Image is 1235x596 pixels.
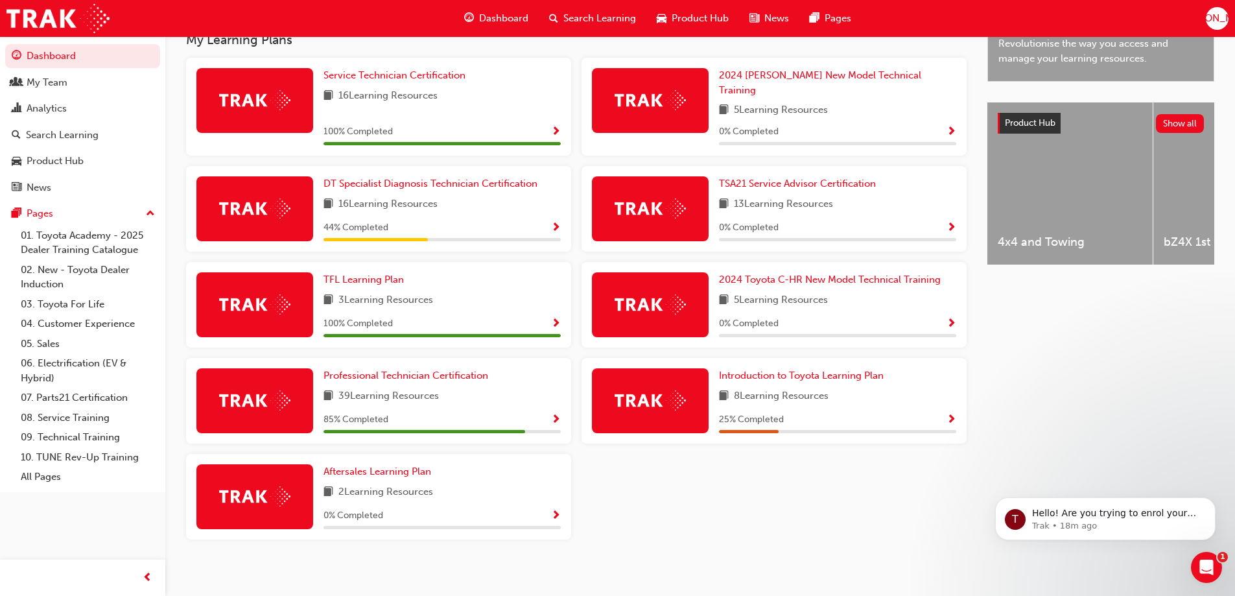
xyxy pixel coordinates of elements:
span: 3 Learning Resources [338,292,433,309]
img: Trak [219,198,290,219]
span: News [764,11,789,26]
a: 02. New - Toyota Dealer Induction [16,260,160,294]
span: car-icon [12,156,21,167]
a: 08. Service Training [16,408,160,428]
span: 2 Learning Resources [338,484,433,501]
img: Trak [615,294,686,315]
a: DT Specialist Diagnosis Technician Certification [323,176,543,191]
button: DashboardMy TeamAnalyticsSearch LearningProduct HubNews [5,42,160,202]
span: 25 % Completed [719,412,784,427]
a: guage-iconDashboard [454,5,539,32]
a: 04. Customer Experience [16,314,160,334]
span: Introduction to Toyota Learning Plan [719,370,884,381]
div: Pages [27,206,53,221]
span: Professional Technician Certification [323,370,488,381]
span: 5 Learning Resources [734,292,828,309]
a: 09. Technical Training [16,427,160,447]
button: Show Progress [551,508,561,524]
span: guage-icon [464,10,474,27]
a: news-iconNews [739,5,799,32]
span: car-icon [657,10,666,27]
a: 06. Electrification (EV & Hybrid) [16,353,160,388]
span: 2024 Toyota C-HR New Model Technical Training [719,274,941,285]
span: pages-icon [12,208,21,220]
span: Show Progress [947,126,956,138]
img: Trak [6,4,110,33]
img: Trak [615,390,686,411]
span: news-icon [12,182,21,194]
span: 13 Learning Resources [734,197,833,213]
span: Revolutionise the way you access and manage your learning resources. [998,36,1203,66]
span: Show Progress [551,510,561,522]
span: up-icon [146,206,155,222]
span: book-icon [323,88,333,104]
span: book-icon [323,197,333,213]
img: Trak [219,390,290,411]
a: Search Learning [5,123,160,147]
span: search-icon [549,10,558,27]
a: News [5,176,160,200]
span: book-icon [323,292,333,309]
span: book-icon [719,388,729,405]
span: chart-icon [12,103,21,115]
span: search-icon [12,130,21,141]
iframe: Intercom live chat [1191,552,1222,583]
span: Show Progress [947,318,956,330]
a: My Team [5,71,160,95]
span: Search Learning [563,11,636,26]
span: 0 % Completed [719,221,779,235]
button: Pages [5,202,160,226]
span: news-icon [749,10,759,27]
span: 4x4 and Towing [998,235,1142,250]
button: Show Progress [551,316,561,332]
img: Trak [615,198,686,219]
a: search-iconSearch Learning [539,5,646,32]
a: 07. Parts21 Certification [16,388,160,408]
button: Show Progress [947,316,956,332]
a: car-iconProduct Hub [646,5,739,32]
a: 10. TUNE Rev-Up Training [16,447,160,468]
span: book-icon [719,197,729,213]
span: 8 Learning Resources [734,388,829,405]
div: Analytics [27,101,67,116]
a: 05. Sales [16,334,160,354]
a: 2024 [PERSON_NAME] New Model Technical Training [719,68,956,97]
span: TFL Learning Plan [323,274,404,285]
span: 0 % Completed [323,508,383,523]
span: Show Progress [551,318,561,330]
button: Show Progress [551,124,561,140]
span: 5 Learning Resources [734,102,828,119]
button: Show Progress [947,220,956,236]
span: Aftersales Learning Plan [323,466,431,477]
a: 01. Toyota Academy - 2025 Dealer Training Catalogue [16,226,160,260]
span: 100 % Completed [323,125,393,139]
span: 16 Learning Resources [338,88,438,104]
a: Product Hub [5,149,160,173]
span: 0 % Completed [719,316,779,331]
span: 2024 [PERSON_NAME] New Model Technical Training [719,69,921,96]
span: book-icon [719,292,729,309]
a: Professional Technician Certification [323,368,493,383]
span: people-icon [12,77,21,89]
span: prev-icon [143,570,152,586]
span: book-icon [323,388,333,405]
span: book-icon [719,102,729,119]
span: book-icon [323,484,333,501]
button: Show all [1156,114,1205,133]
span: 44 % Completed [323,221,388,235]
a: Product HubShow all [998,113,1204,134]
button: [PERSON_NAME] [1206,7,1229,30]
span: Show Progress [551,222,561,234]
div: Product Hub [27,154,84,169]
button: Show Progress [551,220,561,236]
span: Show Progress [947,222,956,234]
a: TSA21 Service Advisor Certification [719,176,881,191]
a: 03. Toyota For Life [16,294,160,315]
img: Trak [219,90,290,110]
span: Show Progress [551,126,561,138]
a: Aftersales Learning Plan [323,464,436,479]
span: Dashboard [479,11,528,26]
span: Pages [825,11,851,26]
